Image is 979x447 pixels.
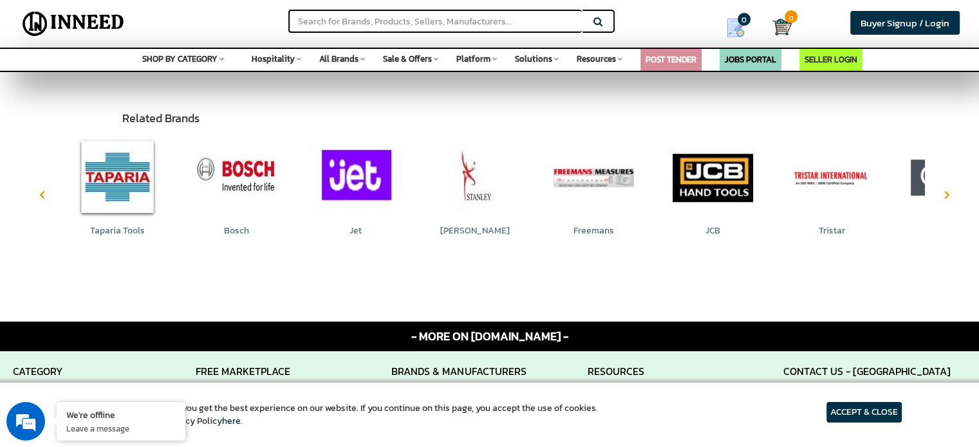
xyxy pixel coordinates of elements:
div: JCB [653,224,772,237]
img: 262-medium_default.jpg [196,138,277,218]
span: Solutions [515,53,552,65]
div: Tristar [772,224,891,237]
article: We use cookies to ensure you get the best experience on our website. If you continue on this page... [77,402,598,428]
span: Buyer Signup / Login [861,15,949,30]
h4: Related Brands [122,112,965,125]
article: ACCEPT & CLOSE [826,402,902,423]
span: All Brands [319,53,359,65]
img: salesiqlogo_leal7QplfZFryJ6FIlVepeu7OftD7mt8q6exU6-34PB8prfIgodN67KcxXM9Y7JQ_.png [89,291,98,299]
span: 0 [738,13,751,26]
div: Taparia Tools [58,224,177,237]
img: logo_Zg8I0qSkbAqR2WFHt3p6CTuqpyXMFPubPcD2OT02zFN43Cy9FUNNG3NEPhM_Q1qe_.png [22,77,54,84]
a: Cart 0 [772,13,782,41]
img: 330-medium_default.jpg [673,138,753,218]
img: 281-medium_default.jpg [554,138,634,218]
button: Next [940,178,953,190]
span: Sale & Offers [383,53,432,65]
a: my Quotes 0 [709,13,772,42]
span: SHOP BY CATEGORY [142,53,218,65]
img: Cart [772,17,792,37]
span: Hospitality [252,53,295,65]
a: Bosch [177,138,296,237]
span: Platform [456,53,490,65]
img: Inneed.Market [17,8,129,40]
textarea: Type your message and click 'Submit' [6,305,245,350]
span: Resources [577,53,616,65]
a: Buyer Signup / Login [850,11,960,35]
span: - MORE ON [DOMAIN_NAME] - [411,328,568,345]
a: JOBS PORTAL [725,53,776,66]
img: 431-medium_default.jpg [792,138,872,218]
a: POST TENDER [646,53,696,66]
a: [PERSON_NAME] [415,138,534,237]
p: Leave a message [66,423,176,434]
a: Jet [296,138,415,237]
a: SELLER LOGIN [805,53,857,66]
div: [PERSON_NAME] [415,224,534,237]
img: Show My Quotes [726,18,745,37]
a: JCB [653,138,772,237]
span: 0 [785,10,797,23]
em: Submit [189,350,234,367]
div: Leave a message [67,72,216,89]
em: Driven by SalesIQ [101,291,163,300]
a: here [222,414,241,428]
button: Previous [35,178,48,190]
div: Minimize live chat window [211,6,242,37]
input: Search for Brands, Products, Sellers, Manufacturers... [288,10,582,33]
div: Bosch [177,224,296,237]
div: Jet [296,224,415,237]
span: We are offline. Please leave us a message. [27,139,225,269]
a: Freemans [534,138,653,237]
div: We're offline [66,408,176,421]
div: Freemans [534,224,653,237]
img: 267-medium_default.jpg [315,138,396,218]
img: 261-medium_default.jpg [77,138,158,218]
a: Taparia Tools [58,138,177,237]
img: 219-medium_default.jpg [434,138,515,218]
